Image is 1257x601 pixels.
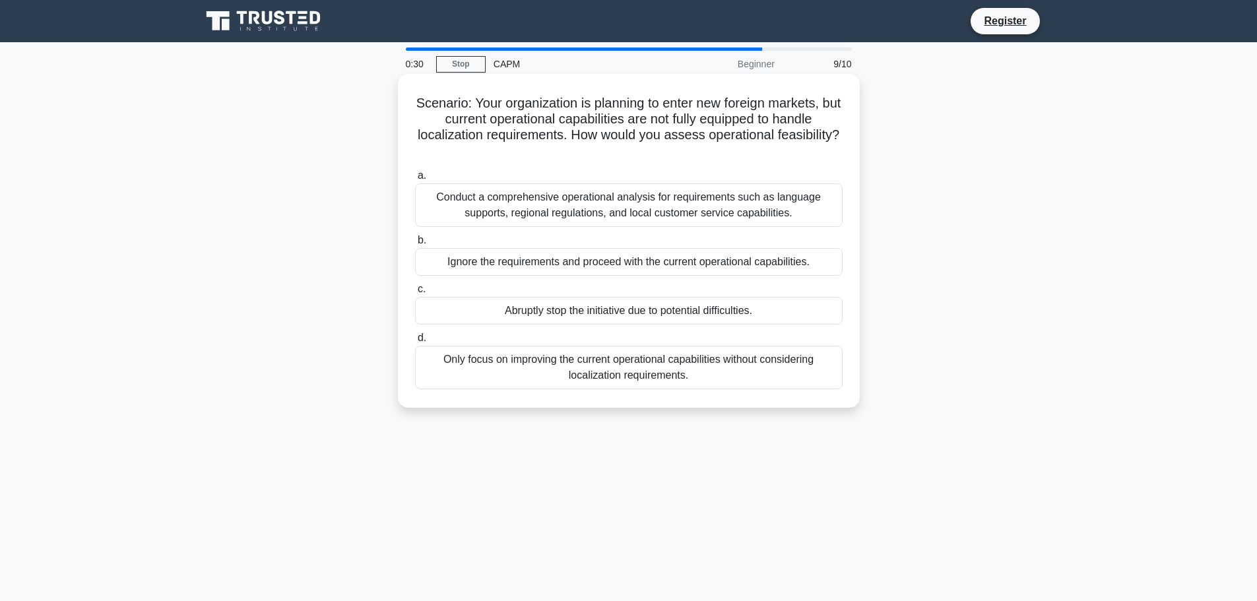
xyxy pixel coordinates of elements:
[418,170,426,181] span: a.
[418,332,426,343] span: d.
[976,13,1034,29] a: Register
[414,95,844,160] h5: Scenario: Your organization is planning to enter new foreign markets, but current operational cap...
[415,248,843,276] div: Ignore the requirements and proceed with the current operational capabilities.
[667,51,783,77] div: Beginner
[418,234,426,245] span: b.
[486,51,667,77] div: CAPM
[415,297,843,325] div: Abruptly stop the initiative due to potential difficulties.
[415,346,843,389] div: Only focus on improving the current operational capabilities without considering localization req...
[436,56,486,73] a: Stop
[415,183,843,227] div: Conduct a comprehensive operational analysis for requirements such as language supports, regional...
[398,51,436,77] div: 0:30
[783,51,860,77] div: 9/10
[418,283,426,294] span: c.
